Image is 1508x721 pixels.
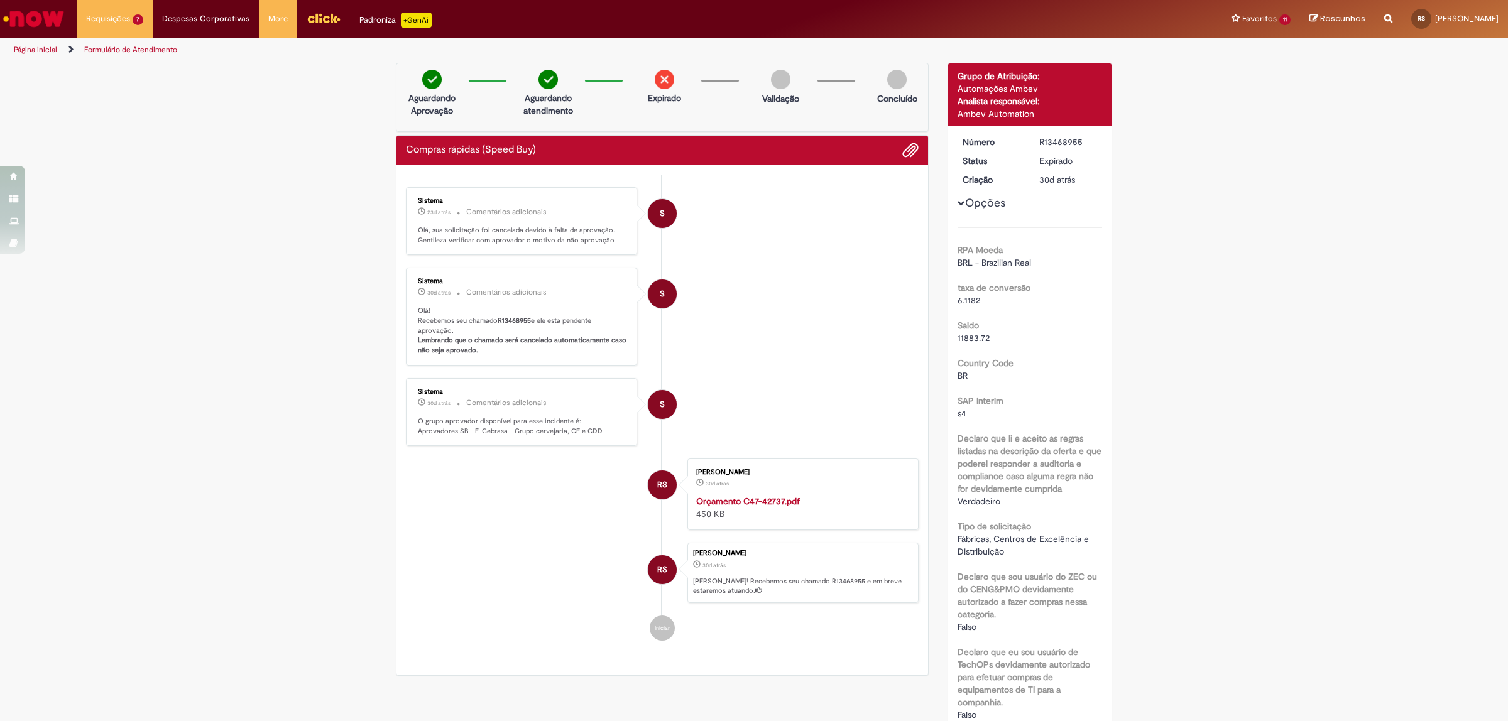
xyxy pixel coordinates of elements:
[427,289,451,296] span: 30d atrás
[1309,13,1365,25] a: Rascunhos
[1039,173,1098,186] div: 01/09/2025 15:14:43
[1242,13,1277,25] span: Favoritos
[1039,136,1098,148] div: R13468955
[958,709,976,720] span: Falso
[648,279,677,308] div: System
[268,13,288,25] span: More
[162,13,249,25] span: Despesas Corporativas
[702,561,726,569] span: 30d atrás
[958,395,1003,406] b: SAP Interim
[648,470,677,499] div: Ronaldo Gomes Dos Santos
[422,70,442,89] img: check-circle-green.png
[958,320,979,331] b: Saldo
[660,279,665,309] span: S
[133,14,143,25] span: 7
[958,95,1103,107] div: Analista responsável:
[427,399,451,407] span: 30d atrás
[418,416,627,436] p: O grupo aprovador disponível para esse incidente é: Aprovadores SB - F. Cebrasa - Grupo cervejari...
[953,136,1030,148] dt: Número
[518,92,579,117] p: Aguardando atendimento
[702,561,726,569] time: 01/09/2025 15:14:43
[958,621,976,632] span: Falso
[958,496,1000,507] span: Verdadeiro
[762,92,799,105] p: Validação
[1039,174,1075,185] time: 01/09/2025 15:14:43
[427,209,451,216] span: 23d atrás
[696,469,905,476] div: [PERSON_NAME]
[1435,13,1499,24] span: [PERSON_NAME]
[958,295,980,306] span: 6.1182
[466,398,547,408] small: Comentários adicionais
[660,389,665,420] span: S
[696,495,905,520] div: 450 KB
[14,45,57,55] a: Página inicial
[1039,154,1098,167] div: Expirado
[9,38,996,62] ul: Trilhas de página
[418,335,628,355] b: Lembrando que o chamado será cancelado automaticamente caso não seja aprovado.
[771,70,790,89] img: img-circle-grey.png
[655,70,674,89] img: remove.png
[877,92,917,105] p: Concluído
[402,92,462,117] p: Aguardando Aprovação
[359,13,432,28] div: Padroniza
[958,357,1014,369] b: Country Code
[466,207,547,217] small: Comentários adicionais
[406,144,536,156] h2: Compras rápidas (Speed Buy) Histórico de tíquete
[1279,14,1291,25] span: 11
[1039,174,1075,185] span: 30d atrás
[1418,14,1425,23] span: RS
[86,13,130,25] span: Requisições
[418,225,627,245] p: Olá, sua solicitação foi cancelada devido à falta de aprovação. Gentileza verificar com aprovador...
[958,82,1103,95] div: Automações Ambev
[84,45,177,55] a: Formulário de Atendimento
[648,199,677,228] div: System
[648,92,681,104] p: Expirado
[696,496,800,507] a: Orçamento C47-42737.pdf
[401,13,432,28] p: +GenAi
[418,197,627,205] div: Sistema
[427,209,451,216] time: 09/09/2025 13:14:43
[648,555,677,584] div: Ronaldo Gomes Dos Santos
[648,390,677,419] div: System
[427,399,451,407] time: 01/09/2025 15:14:51
[1,6,66,31] img: ServiceNow
[427,289,451,296] time: 01/09/2025 15:14:55
[953,173,1030,186] dt: Criação
[657,470,667,500] span: RS
[307,9,341,28] img: click_logo_yellow_360x200.png
[693,550,912,557] div: [PERSON_NAME]
[958,244,1003,256] b: RPA Moeda
[706,480,729,487] span: 30d atrás
[498,316,531,325] b: R13468955
[958,107,1103,120] div: Ambev Automation
[958,521,1031,532] b: Tipo de solicitação
[706,480,729,487] time: 01/09/2025 15:14:08
[657,555,667,585] span: RS
[1320,13,1365,24] span: Rascunhos
[406,175,919,653] ul: Histórico de tíquete
[953,154,1030,167] dt: Status
[660,198,665,229] span: S
[958,70,1103,82] div: Grupo de Atribuição:
[538,70,558,89] img: check-circle-green.png
[418,306,627,355] p: Olá! Recebemos seu chamado e ele esta pendente aprovação.
[958,571,1097,620] b: Declaro que sou usuário do ZEC ou do CENG&PMO devidamente autorizado a fazer compras nessa catego...
[902,142,919,158] button: Adicionar anexos
[958,282,1030,293] b: taxa de conversão
[958,533,1091,557] span: Fábricas, Centros de Excelência e Distribuição
[958,408,966,419] span: s4
[958,433,1101,494] b: Declaro que li e aceito as regras listadas na descrição da oferta e que poderei responder a audit...
[418,278,627,285] div: Sistema
[958,257,1031,268] span: BRL - Brazilian Real
[406,543,919,603] li: Ronaldo Gomes Dos Santos
[958,332,990,344] span: 11883.72
[958,370,968,381] span: BR
[466,287,547,298] small: Comentários adicionais
[693,577,912,596] p: [PERSON_NAME]! Recebemos seu chamado R13468955 e em breve estaremos atuando.
[418,388,627,396] div: Sistema
[887,70,907,89] img: img-circle-grey.png
[958,646,1090,708] b: Declaro que eu sou usuário de TechOPs devidamente autorizado para efetuar compras de equipamentos...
